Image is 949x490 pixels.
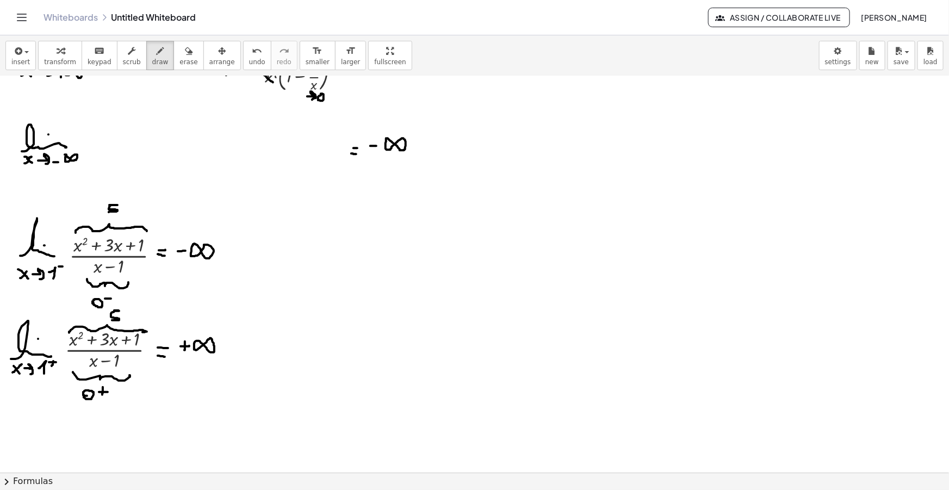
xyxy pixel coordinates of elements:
[243,41,271,70] button: undoundo
[123,58,141,66] span: scrub
[146,41,175,70] button: draw
[13,9,30,26] button: Toggle navigation
[306,58,330,66] span: smaller
[888,41,915,70] button: save
[173,41,203,70] button: erase
[917,41,944,70] button: load
[88,58,111,66] span: keypad
[44,12,98,23] a: Whiteboards
[300,41,336,70] button: format_sizesmaller
[345,45,356,58] i: format_size
[708,8,850,27] button: Assign / Collaborate Live
[249,58,265,66] span: undo
[209,58,235,66] span: arrange
[203,41,241,70] button: arrange
[271,41,297,70] button: redoredo
[117,41,147,70] button: scrub
[819,41,857,70] button: settings
[923,58,938,66] span: load
[277,58,291,66] span: redo
[152,58,169,66] span: draw
[94,45,104,58] i: keyboard
[374,58,406,66] span: fullscreen
[859,41,885,70] button: new
[82,41,117,70] button: keyboardkeypad
[11,58,30,66] span: insert
[852,8,936,27] button: [PERSON_NAME]
[861,13,927,22] span: [PERSON_NAME]
[368,41,412,70] button: fullscreen
[825,58,851,66] span: settings
[335,41,366,70] button: format_sizelarger
[179,58,197,66] span: erase
[717,13,841,22] span: Assign / Collaborate Live
[252,45,262,58] i: undo
[865,58,879,66] span: new
[312,45,322,58] i: format_size
[38,41,82,70] button: transform
[44,58,76,66] span: transform
[279,45,289,58] i: redo
[341,58,360,66] span: larger
[5,41,36,70] button: insert
[894,58,909,66] span: save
